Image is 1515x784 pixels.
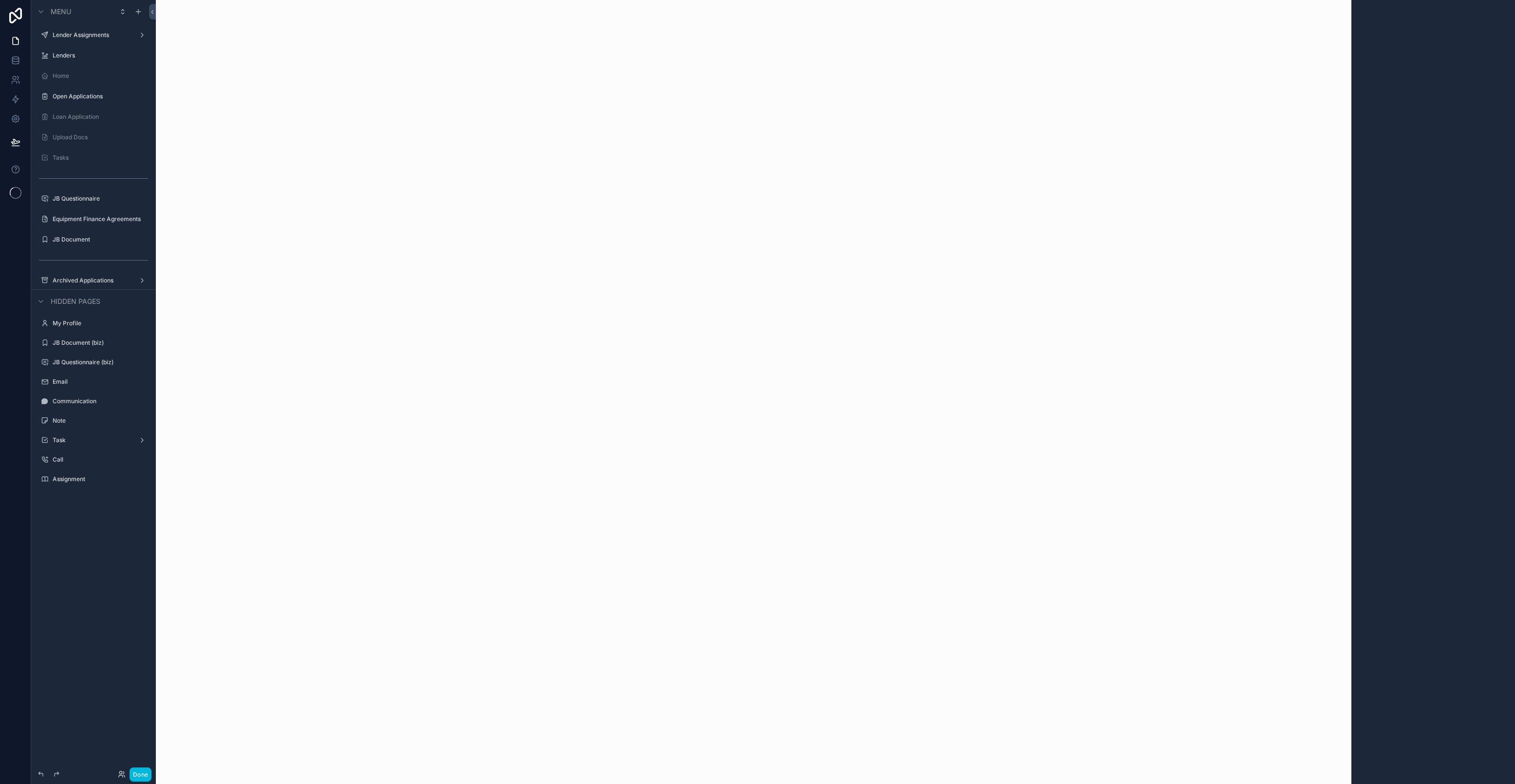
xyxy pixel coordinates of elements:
[51,7,71,17] span: Menu
[53,475,144,483] label: Assignment
[53,358,144,366] label: JB Questionnaire (biz)
[130,767,151,782] button: Done
[53,277,131,284] label: Archived Applications
[53,436,131,444] label: Task
[53,397,144,405] label: Communication
[53,195,144,203] label: JB Questionnaire
[51,297,100,306] span: Hidden pages
[53,339,144,347] label: JB Document (biz)
[53,31,131,39] label: Lender Assignments
[53,417,144,425] label: Note
[53,215,144,223] label: Equipment Finance Agreements
[53,154,144,162] label: Tasks
[53,93,144,100] label: Open Applications
[53,52,144,59] label: Lenders
[53,72,144,80] label: Home
[53,113,144,121] label: Loan Application
[53,319,144,327] label: My Profile
[53,378,144,386] label: Email
[53,456,144,464] label: Call
[53,236,144,243] label: JB Document
[53,133,144,141] label: Upload Docs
